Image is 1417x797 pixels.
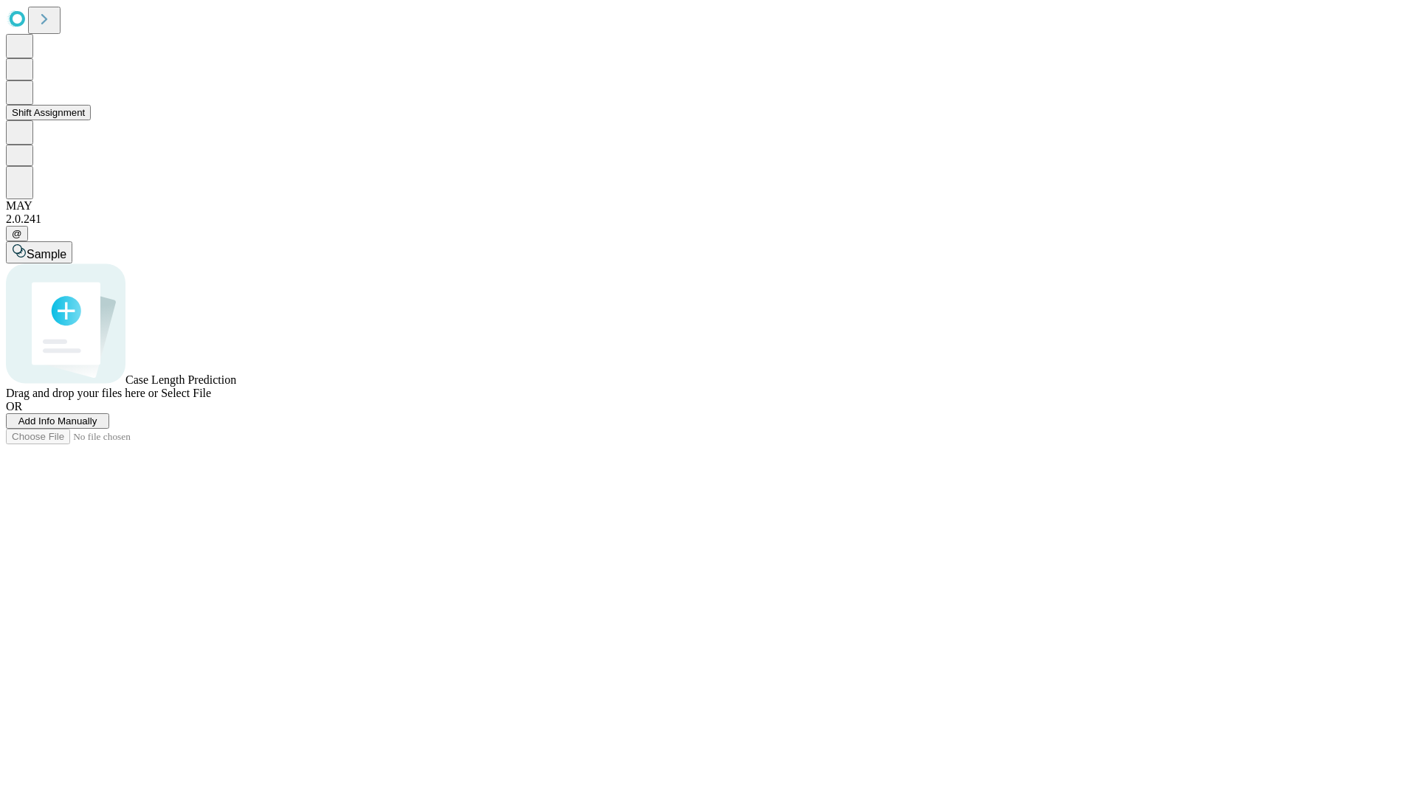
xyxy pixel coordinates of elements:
[6,241,72,263] button: Sample
[6,213,1411,226] div: 2.0.241
[27,248,66,261] span: Sample
[125,373,236,386] span: Case Length Prediction
[161,387,211,399] span: Select File
[6,226,28,241] button: @
[6,387,158,399] span: Drag and drop your files here or
[6,199,1411,213] div: MAY
[6,413,109,429] button: Add Info Manually
[6,105,91,120] button: Shift Assignment
[18,415,97,427] span: Add Info Manually
[12,228,22,239] span: @
[6,400,22,413] span: OR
